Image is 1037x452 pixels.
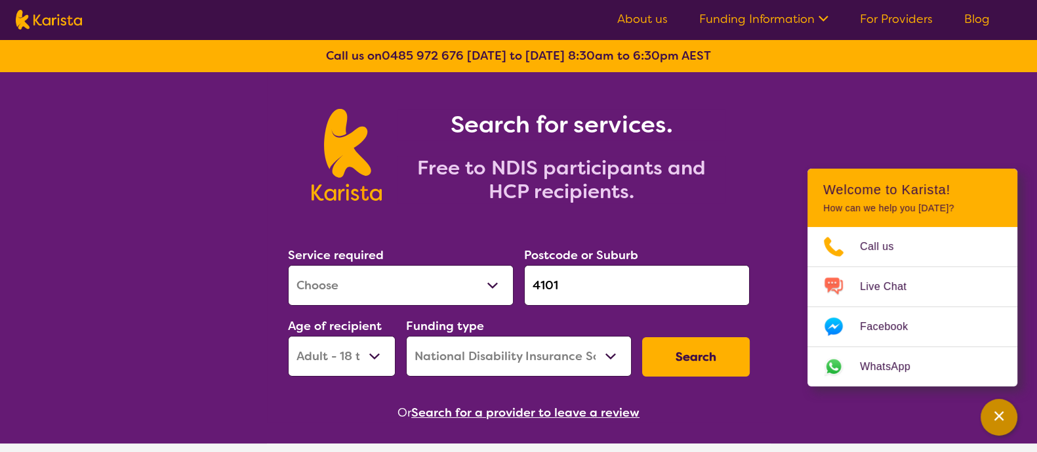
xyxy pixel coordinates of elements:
[807,169,1017,386] div: Channel Menu
[382,48,464,64] a: 0485 972 676
[617,11,668,27] a: About us
[642,337,750,377] button: Search
[397,403,411,422] span: Or
[397,156,725,203] h2: Free to NDIS participants and HCP recipients.
[406,318,484,334] label: Funding type
[326,48,711,64] b: Call us on [DATE] to [DATE] 8:30am to 6:30pm AEST
[807,347,1017,386] a: Web link opens in a new tab.
[981,399,1017,436] button: Channel Menu
[860,11,933,27] a: For Providers
[964,11,990,27] a: Blog
[397,109,725,140] h1: Search for services.
[524,247,638,263] label: Postcode or Suburb
[288,247,384,263] label: Service required
[823,203,1002,214] p: How can we help you [DATE]?
[699,11,828,27] a: Funding Information
[524,265,750,306] input: Type
[823,182,1002,197] h2: Welcome to Karista!
[411,403,640,422] button: Search for a provider to leave a review
[860,237,910,257] span: Call us
[860,277,922,297] span: Live Chat
[16,10,82,30] img: Karista logo
[807,227,1017,386] ul: Choose channel
[860,357,926,377] span: WhatsApp
[860,317,924,337] span: Facebook
[288,318,382,334] label: Age of recipient
[312,109,382,201] img: Karista logo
